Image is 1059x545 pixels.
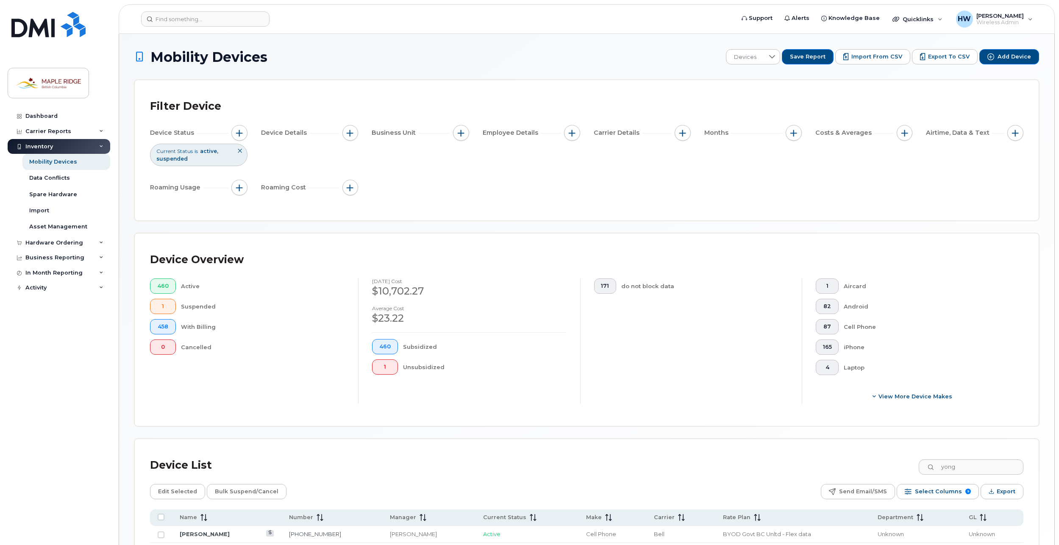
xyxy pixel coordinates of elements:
[704,128,731,137] span: Months
[200,148,218,154] span: active
[844,339,1010,355] div: iPhone
[180,531,230,537] a: [PERSON_NAME]
[156,147,193,155] span: Current Status
[594,278,617,294] button: 171
[372,359,398,375] button: 1
[150,128,197,137] span: Device Status
[390,530,468,538] div: [PERSON_NAME]
[997,485,1015,498] span: Export
[372,306,566,311] h4: Average cost
[815,128,874,137] span: Costs & Averages
[150,183,203,192] span: Roaming Usage
[181,299,345,314] div: Suspended
[844,360,1010,375] div: Laptop
[372,278,566,284] h4: [DATE] cost
[816,360,839,375] button: 4
[844,278,1010,294] div: Aircard
[181,339,345,355] div: Cancelled
[195,147,198,155] span: is
[926,128,992,137] span: Airtime, Data & Text
[726,50,764,65] span: Devices
[157,323,169,330] span: 458
[915,485,962,498] span: Select Columns
[157,303,169,310] span: 1
[601,283,609,289] span: 171
[998,53,1031,61] span: Add Device
[150,249,244,271] div: Device Overview
[839,485,887,498] span: Send Email/SMS
[157,283,169,289] span: 460
[150,95,221,117] div: Filter Device
[483,514,526,521] span: Current Status
[979,49,1039,64] button: Add Device
[816,389,1010,404] button: View More Device Makes
[816,278,839,294] button: 1
[180,514,197,521] span: Name
[897,484,979,499] button: Select Columns 9
[823,303,832,310] span: 82
[150,339,176,355] button: 0
[483,531,500,537] span: Active
[912,49,978,64] button: Export to CSV
[379,343,391,350] span: 460
[816,339,839,355] button: 165
[156,156,188,162] span: suspended
[150,299,176,314] button: 1
[483,128,541,137] span: Employee Details
[835,49,910,64] button: Import from CSV
[782,49,834,64] button: Save Report
[965,489,971,494] span: 9
[844,319,1010,334] div: Cell Phone
[969,514,976,521] span: GL
[372,311,566,325] div: $23.22
[266,530,274,537] a: View Last Bill
[150,319,176,334] button: 458
[790,53,826,61] span: Save Report
[981,484,1023,499] button: Export
[586,514,602,521] span: Make
[823,364,832,371] span: 4
[654,531,664,537] span: Bell
[372,284,566,298] div: $10,702.27
[261,183,309,192] span: Roaming Cost
[181,278,345,294] div: Active
[654,514,675,521] span: Carrier
[816,319,839,334] button: 87
[150,50,267,64] span: Mobility Devices
[207,484,286,499] button: Bulk Suspend/Cancel
[928,53,970,61] span: Export to CSV
[878,514,913,521] span: Department
[823,283,832,289] span: 1
[215,485,278,498] span: Bulk Suspend/Cancel
[851,53,902,61] span: Import from CSV
[878,531,904,537] span: Unknown
[289,531,341,537] a: [PHONE_NUMBER]
[823,344,832,350] span: 165
[621,278,788,294] div: do not block data
[181,319,345,334] div: With Billing
[586,531,616,537] span: Cell Phone
[158,485,197,498] span: Edit Selected
[150,278,176,294] button: 460
[723,514,750,521] span: Rate Plan
[372,339,398,354] button: 460
[403,339,567,354] div: Subsidized
[878,392,952,400] span: View More Device Makes
[969,531,995,537] span: Unknown
[379,364,391,370] span: 1
[261,128,309,137] span: Device Details
[723,531,811,537] span: BYOD Govt BC Unltd - Flex data
[594,128,642,137] span: Carrier Details
[821,484,895,499] button: Send Email/SMS
[157,344,169,350] span: 0
[403,359,567,375] div: Unsubsidized
[150,454,212,476] div: Device List
[390,514,416,521] span: Manager
[150,484,205,499] button: Edit Selected
[823,323,832,330] span: 87
[844,299,1010,314] div: Android
[816,299,839,314] button: 82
